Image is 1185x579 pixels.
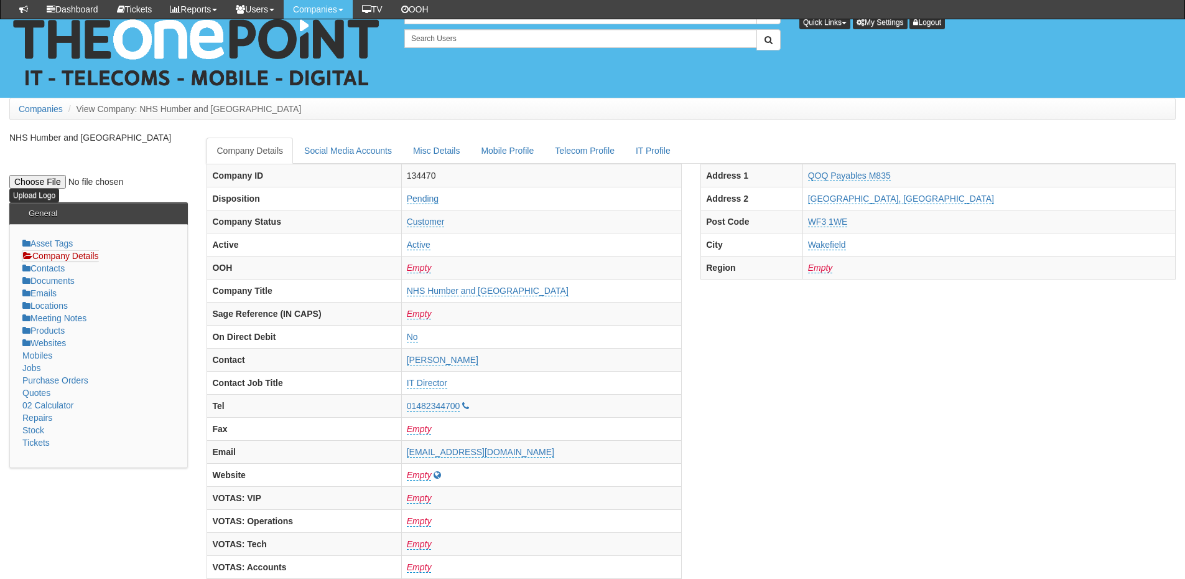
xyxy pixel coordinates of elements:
[853,16,908,29] a: My Settings
[9,131,188,144] p: NHS Humber and [GEOGRAPHIC_DATA]
[407,309,432,319] a: Empty
[207,164,401,187] th: Company ID
[207,138,293,164] a: Company Details
[294,138,402,164] a: Social Media Accounts
[404,29,757,48] input: Search Users
[9,189,59,202] input: Upload Logo
[207,532,401,555] th: VOTAS: Tech
[401,164,682,187] td: 134470
[808,194,994,204] a: [GEOGRAPHIC_DATA], [GEOGRAPHIC_DATA]
[407,263,432,273] a: Empty
[207,394,401,417] th: Tel
[22,388,50,398] a: Quotes
[22,363,41,373] a: Jobs
[701,256,802,279] th: Region
[207,325,401,348] th: On Direct Debit
[207,187,401,210] th: Disposition
[407,217,445,227] a: Customer
[207,371,401,394] th: Contact Job Title
[808,240,846,250] a: Wakefield
[207,210,401,233] th: Company Status
[407,194,439,204] a: Pending
[407,516,432,527] a: Empty
[22,203,63,224] h3: General
[22,413,52,423] a: Repairs
[626,138,681,164] a: IT Profile
[407,332,418,342] a: No
[22,326,65,336] a: Products
[207,463,401,486] th: Website
[701,187,802,210] th: Address 2
[403,138,470,164] a: Misc Details
[22,263,65,273] a: Contacts
[65,103,302,115] li: View Company: NHS Humber and [GEOGRAPHIC_DATA]
[701,233,802,256] th: City
[909,16,945,29] a: Logout
[207,440,401,463] th: Email
[207,509,401,532] th: VOTAS: Operations
[207,555,401,578] th: VOTAS: Accounts
[207,417,401,440] th: Fax
[207,302,401,325] th: Sage Reference (IN CAPS)
[471,138,544,164] a: Mobile Profile
[407,562,432,573] a: Empty
[207,279,401,302] th: Company Title
[808,171,891,181] a: QOQ Payables M835
[22,313,86,323] a: Meeting Notes
[19,104,63,114] a: Companies
[407,447,554,458] a: [EMAIL_ADDRESS][DOMAIN_NAME]
[22,238,73,248] a: Asset Tags
[22,351,52,360] a: Mobiles
[407,493,432,504] a: Empty
[407,424,432,435] a: Empty
[207,348,401,371] th: Contact
[545,138,625,164] a: Telecom Profile
[808,217,848,227] a: WF3 1WE
[701,164,802,187] th: Address 1
[207,233,401,256] th: Active
[701,210,802,233] th: Post Code
[22,438,50,448] a: Tickets
[22,288,57,298] a: Emails
[407,470,432,481] a: Empty
[22,250,99,261] a: Company Details
[407,539,432,550] a: Empty
[407,401,460,412] a: 01482344700
[22,400,74,410] a: 02 Calculator
[207,256,401,279] th: OOH
[22,425,44,435] a: Stock
[22,338,66,348] a: Websites
[207,486,401,509] th: VOTAS: VIP
[407,286,569,296] a: NHS Humber and [GEOGRAPHIC_DATA]
[22,375,88,385] a: Purchase Orders
[808,263,833,273] a: Empty
[22,276,75,286] a: Documents
[407,378,447,388] a: IT Director
[407,240,430,250] a: Active
[799,16,850,29] button: Quick Links
[22,301,68,311] a: Locations
[407,355,478,365] a: [PERSON_NAME]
